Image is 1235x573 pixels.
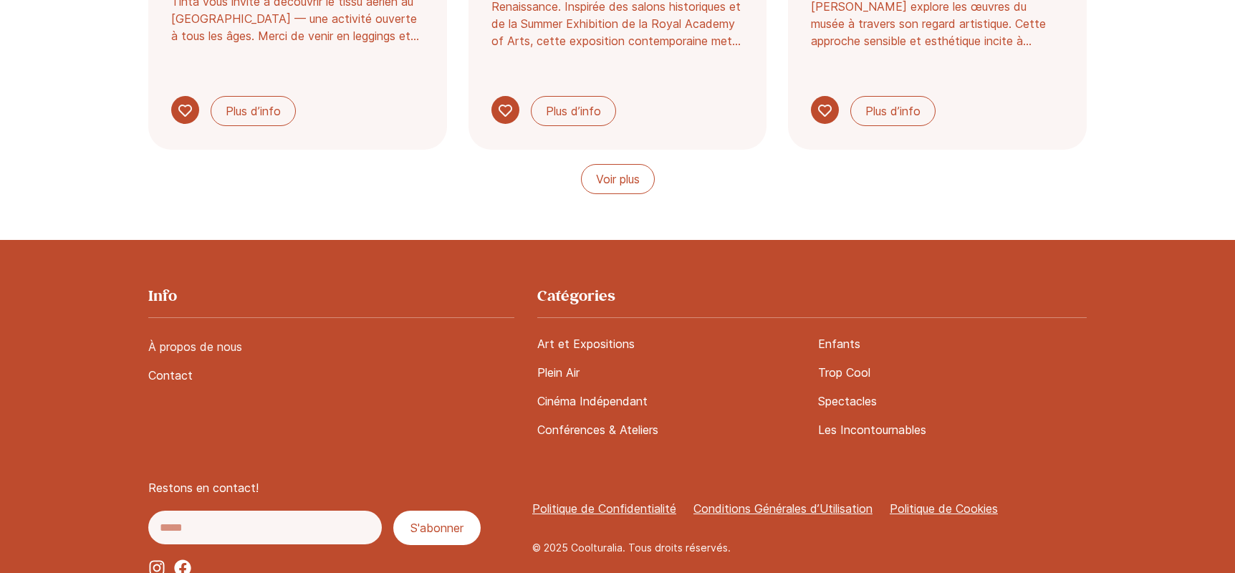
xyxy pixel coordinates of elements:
[532,500,676,517] a: Politique de Confidentialité
[818,387,1087,415] a: Spectacles
[596,170,640,188] span: Voir plus
[148,332,514,361] a: À propos de nous
[818,329,1087,358] a: Enfants
[148,479,518,496] div: Restons en contact!
[393,511,481,545] button: S'abonner
[546,102,601,120] span: Plus d’info
[148,361,514,390] a: Contact
[537,329,806,358] a: Art et Expositions
[693,500,873,517] a: Conditions Générales d’Utilisation
[211,96,296,126] a: Plus d’info
[537,358,806,387] a: Plein Air
[226,102,281,120] span: Plus d’info
[532,540,1087,555] div: © 2025 Coolturalia. Tous droits réservés.
[581,164,655,194] a: Voir plus
[531,96,616,126] a: Plus d’info
[532,500,1087,517] nav: Menu
[537,415,806,444] a: Conférences & Ateliers
[537,286,1087,306] h2: Catégories
[890,500,998,517] a: Politique de Cookies
[818,415,1087,444] a: Les Incontournables
[537,387,806,415] a: Cinéma Indépendant
[818,358,1087,387] a: Trop Cool
[148,511,481,545] form: New Form
[865,102,921,120] span: Plus d’info
[148,332,514,390] nav: Menu
[410,519,463,536] span: S'abonner
[148,286,514,306] h2: Info
[850,96,936,126] a: Plus d’info
[537,329,1087,444] nav: Menu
